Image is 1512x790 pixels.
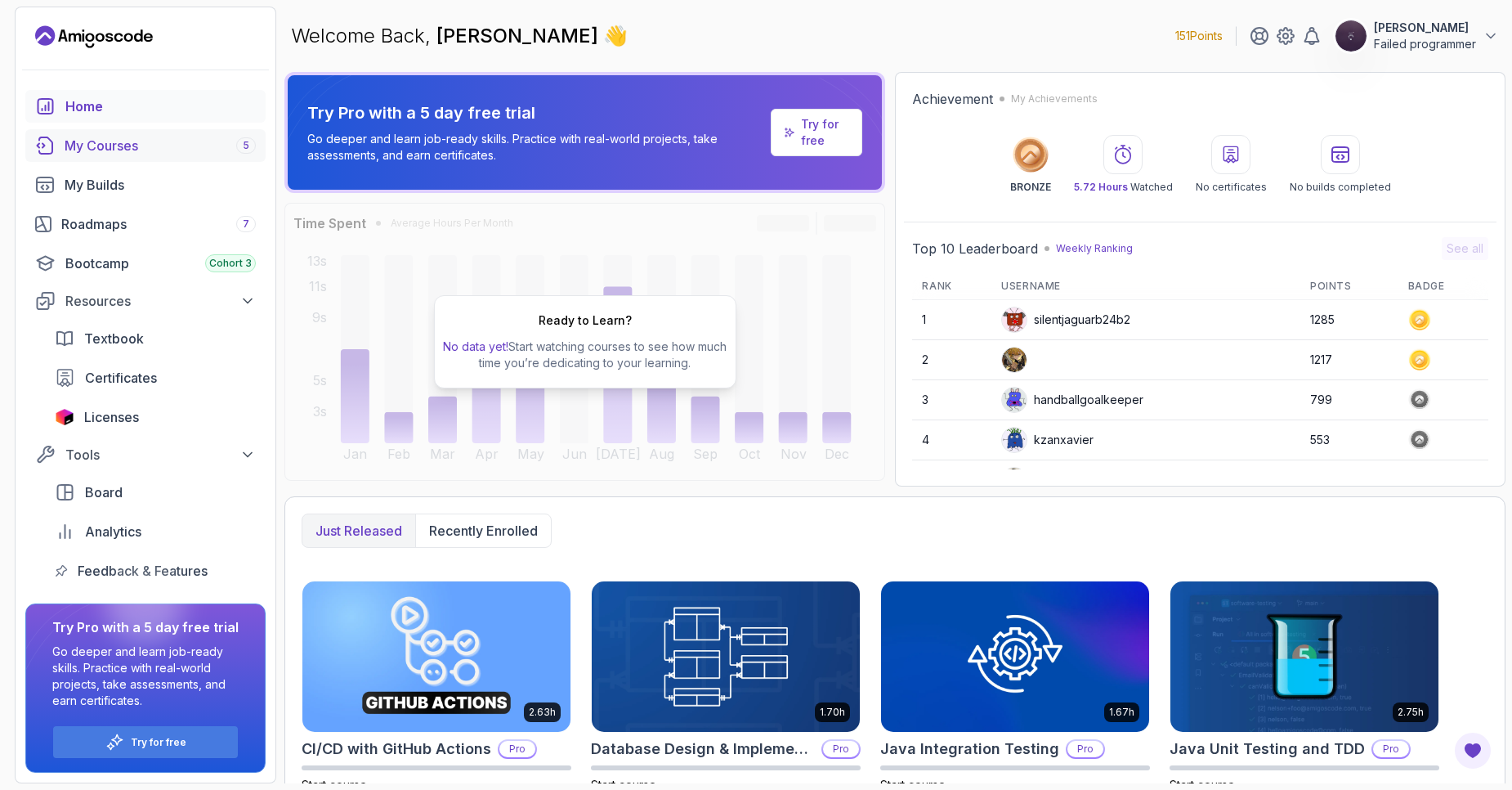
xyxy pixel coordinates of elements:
[912,380,991,420] td: 3
[912,420,991,460] td: 4
[25,286,266,316] button: Resources
[1002,348,1027,372] img: user profile image
[25,440,266,469] button: Tools
[436,24,603,47] span: [PERSON_NAME]
[1300,300,1398,340] td: 1285
[801,116,848,149] a: Try for free
[1002,428,1027,452] img: default monster avatar
[429,521,538,541] p: Recently enrolled
[1300,420,1398,460] td: 553
[45,476,266,509] a: board
[1300,340,1398,380] td: 1217
[912,460,991,500] td: 5
[591,738,815,761] h2: Database Design & Implementation
[1001,427,1094,453] div: kzanxavier
[1300,273,1398,300] th: Points
[302,514,415,547] button: Just released
[602,21,629,50] span: 👋
[1300,460,1398,500] td: 414
[1010,181,1051,194] p: BRONZE
[45,322,266,355] a: textbook
[25,90,266,123] a: home
[771,109,862,156] a: Try for free
[243,218,249,231] span: 7
[1398,706,1424,719] p: 2.75h
[1001,307,1130,333] div: silentjaguarb24b2
[84,407,139,427] span: Licenses
[243,139,249,152] span: 5
[1002,388,1027,412] img: default monster avatar
[415,514,551,547] button: Recently enrolled
[1398,273,1489,300] th: Badge
[1300,380,1398,420] td: 799
[85,483,123,502] span: Board
[1109,706,1134,719] p: 1.67h
[1196,181,1267,194] p: No certificates
[52,644,239,709] p: Go deeper and learn job-ready skills. Practice with real-world projects, take assessments, and ea...
[45,515,266,548] a: analytics
[1335,20,1499,52] button: user profile image[PERSON_NAME]Failed programmer
[1373,741,1409,757] p: Pro
[45,361,266,394] a: certificates
[912,273,991,300] th: Rank
[307,131,764,164] p: Go deeper and learn job-ready skills. Practice with real-world projects, take assessments, and ea...
[85,522,141,541] span: Analytics
[302,581,570,732] img: CI/CD with GitHub Actions card
[1442,237,1488,260] button: See all
[881,581,1149,732] img: Java Integration Testing card
[1002,307,1027,332] img: default monster avatar
[823,741,859,757] p: Pro
[1453,731,1492,770] button: Open Feedback Button
[65,175,256,195] div: My Builds
[880,738,1059,761] h2: Java Integration Testing
[307,101,764,124] p: Try Pro with a 5 day free trial
[25,168,266,201] a: builds
[539,312,632,329] h2: Ready to Learn?
[1170,738,1365,761] h2: Java Unit Testing and TDD
[441,339,729,371] p: Start watching courses to see how much time you’re dedicating to your learning.
[1074,181,1128,193] span: 5.72 Hours
[1374,36,1476,52] p: Failed programmer
[912,300,991,340] td: 1
[65,254,256,273] div: Bootcamp
[52,725,239,759] button: Try for free
[499,741,535,757] p: Pro
[1056,242,1133,255] p: Weekly Ranking
[61,214,256,234] div: Roadmaps
[291,23,628,49] p: Welcome Back,
[25,247,266,280] a: bootcamp
[443,339,508,353] span: No data yet!
[912,89,993,109] h2: Achievement
[1335,20,1367,52] img: user profile image
[25,129,266,162] a: courses
[1011,92,1098,105] p: My Achievements
[65,445,256,465] div: Tools
[35,24,153,50] a: Landing page
[25,208,266,240] a: roadmaps
[1067,741,1103,757] p: Pro
[1074,181,1173,194] p: Watched
[912,340,991,380] td: 2
[65,136,256,155] div: My Courses
[85,368,157,388] span: Certificates
[912,239,1038,258] h2: Top 10 Leaderboard
[592,581,860,732] img: Database Design & Implementation card
[991,273,1300,300] th: Username
[1001,387,1143,413] div: handballgoalkeeper
[820,706,845,719] p: 1.70h
[78,561,208,581] span: Feedback & Features
[302,738,491,761] h2: CI/CD with GitHub Actions
[1374,20,1476,36] p: [PERSON_NAME]
[45,554,266,587] a: feedback
[1001,467,1086,493] div: btharwani
[529,706,556,719] p: 2.63h
[84,329,144,348] span: Textbook
[1170,581,1438,732] img: Java Unit Testing and TDD card
[45,401,266,433] a: licenses
[315,521,402,541] p: Just released
[1290,181,1391,194] p: No builds completed
[65,291,256,311] div: Resources
[209,257,252,270] span: Cohort 3
[55,409,74,425] img: jetbrains icon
